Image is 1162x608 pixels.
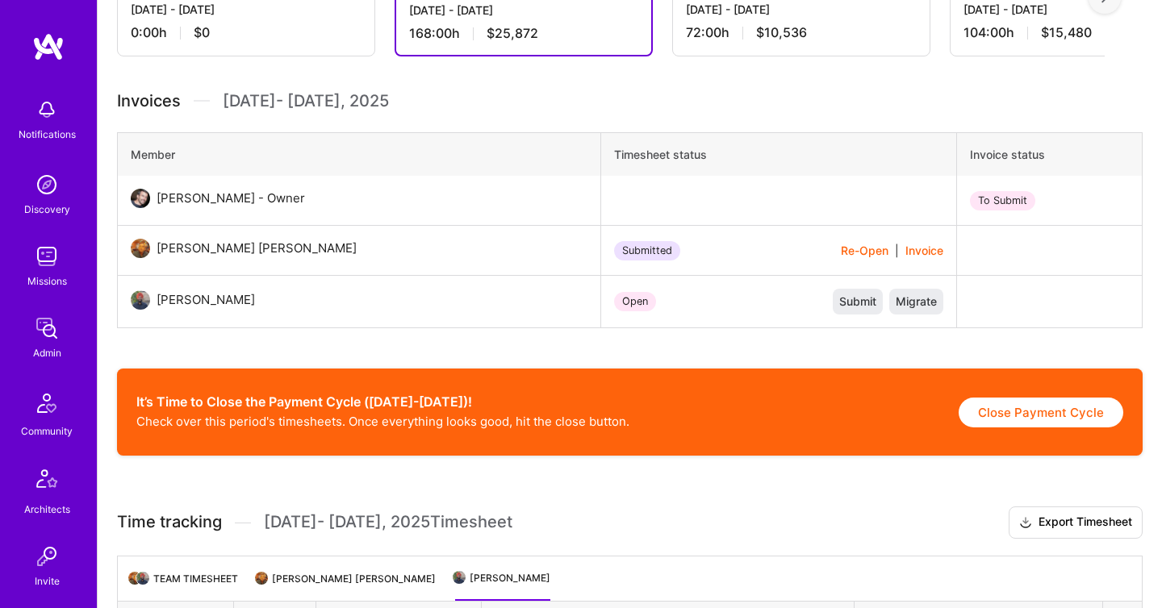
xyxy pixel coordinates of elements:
[614,292,656,311] div: Open
[1041,24,1092,41] span: $15,480
[257,569,436,601] li: [PERSON_NAME] [PERSON_NAME]
[614,241,680,260] div: Submitted
[131,1,362,18] div: [DATE] - [DATE]
[487,25,538,42] span: $25,872
[452,570,466,585] img: Team Architect
[223,89,389,113] span: [DATE] - [DATE] , 2025
[33,344,61,361] div: Admin
[409,25,638,42] div: 168:00 h
[839,294,876,310] span: Submit
[27,384,66,423] img: Community
[889,289,943,314] button: Migrate
[905,242,943,259] button: Invoice
[254,571,269,585] img: Team Architect
[264,512,512,532] span: [DATE] - [DATE] , 2025 Timesheet
[157,290,255,310] div: [PERSON_NAME]
[841,242,943,259] div: |
[957,133,1143,177] th: Invoice status
[136,413,629,430] p: Check over this period's timesheets. Once everything looks good, hit the close button.
[841,242,888,259] button: Re-Open
[959,398,1123,427] button: Close Payment Cycle
[118,133,601,177] th: Member
[24,501,70,518] div: Architects
[117,512,222,532] span: Time tracking
[601,133,957,177] th: Timesheet status
[136,394,629,410] h2: It’s Time to Close the Payment Cycle ([DATE]-[DATE])!
[131,239,150,258] img: User Avatar
[833,289,883,314] button: Submit
[756,24,807,41] span: $10,536
[455,569,550,601] li: [PERSON_NAME]
[131,290,150,310] img: User Avatar
[27,462,66,501] img: Architects
[117,89,181,113] span: Invoices
[24,201,70,218] div: Discovery
[194,89,210,113] img: Divider
[686,24,917,41] div: 72:00 h
[31,94,63,126] img: bell
[157,189,305,208] div: [PERSON_NAME] - Owner
[32,32,65,61] img: logo
[31,540,63,573] img: Invite
[131,569,238,601] li: Team timesheet
[409,2,638,19] div: [DATE] - [DATE]
[27,273,67,289] div: Missions
[35,573,60,589] div: Invite
[131,189,150,208] img: User Avatar
[896,294,937,310] span: Migrate
[31,240,63,273] img: teamwork
[194,24,210,41] span: $0
[157,239,357,258] div: [PERSON_NAME] [PERSON_NAME]
[970,191,1035,210] div: To Submit
[1019,514,1032,531] i: icon Download
[127,571,142,585] img: Team Architect
[1009,506,1143,539] button: Export Timesheet
[31,169,63,201] img: discovery
[19,126,76,143] div: Notifications
[31,312,63,344] img: admin teamwork
[131,24,362,41] div: 0:00 h
[686,1,917,18] div: [DATE] - [DATE]
[136,571,150,585] img: Team Architect
[21,423,73,439] div: Community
